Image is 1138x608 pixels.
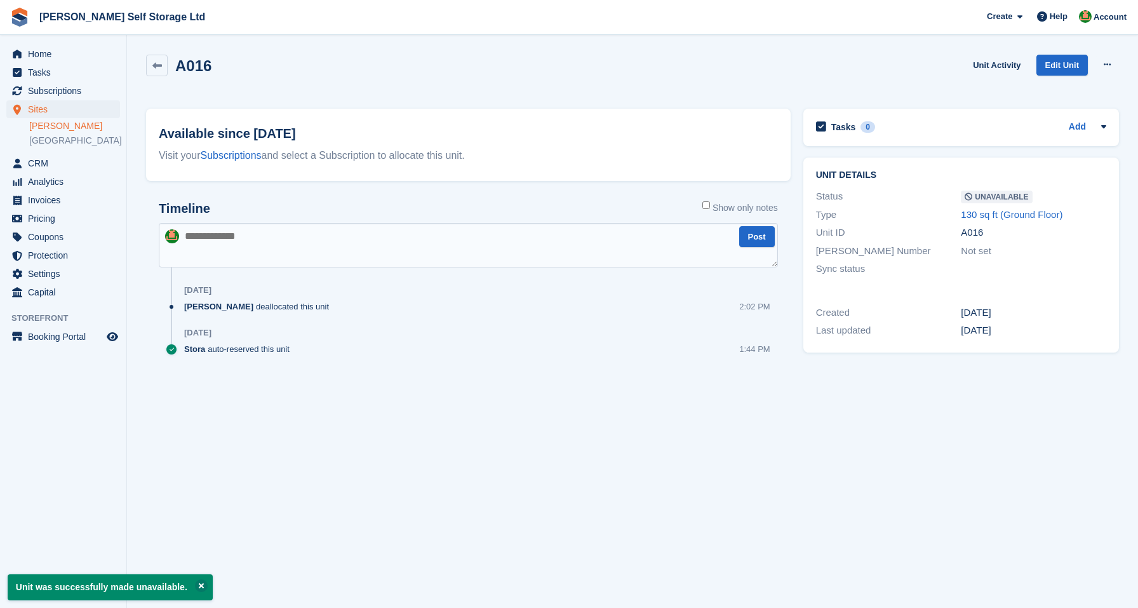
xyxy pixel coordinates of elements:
a: menu [6,265,120,283]
a: menu [6,100,120,118]
img: Joshua Wild [1079,10,1092,23]
input: Show only notes [702,201,710,209]
span: Unavailable [961,191,1032,203]
div: [DATE] [184,328,211,338]
span: Pricing [28,210,104,227]
div: 1:44 PM [739,343,770,355]
div: [PERSON_NAME] Number [816,244,961,259]
h2: Timeline [159,201,210,216]
span: Subscriptions [28,82,104,100]
span: Storefront [11,312,126,325]
a: [GEOGRAPHIC_DATA] [29,135,120,147]
span: [PERSON_NAME] [184,301,253,313]
a: Preview store [105,329,120,344]
a: menu [6,173,120,191]
a: menu [6,82,120,100]
h2: Available since [DATE] [159,124,778,143]
a: Edit Unit [1036,55,1088,76]
div: [DATE] [961,306,1106,320]
span: CRM [28,154,104,172]
div: Sync status [816,262,961,276]
span: Analytics [28,173,104,191]
a: 130 sq ft (Ground Floor) [961,209,1062,220]
div: Type [816,208,961,222]
span: Invoices [28,191,104,209]
div: A016 [961,226,1106,240]
p: Unit was successfully made unavailable. [8,574,213,600]
a: [PERSON_NAME] Self Storage Ltd [34,6,210,27]
span: Sites [28,100,104,118]
div: deallocated this unit [184,301,335,313]
label: Show only notes [702,201,778,215]
div: Visit your and select a Subscription to allocate this unit. [159,148,778,163]
div: 2:02 PM [739,301,770,313]
div: auto-reserved this unit [184,343,296,355]
div: 0 [860,121,875,133]
div: [DATE] [184,285,211,295]
a: Unit Activity [968,55,1026,76]
a: menu [6,154,120,172]
span: Protection [28,247,104,264]
span: Coupons [28,228,104,246]
button: Post [739,226,775,247]
a: menu [6,328,120,346]
a: menu [6,210,120,227]
img: Joshua Wild [165,229,179,243]
a: menu [6,283,120,301]
a: menu [6,191,120,209]
h2: Unit details [816,170,1106,180]
a: Add [1069,120,1086,135]
span: Settings [28,265,104,283]
h2: Tasks [831,121,856,133]
img: stora-icon-8386f47178a22dfd0bd8f6a31ec36ba5ce8667c1dd55bd0f319d3a0aa187defe.svg [10,8,29,27]
span: Capital [28,283,104,301]
span: Account [1094,11,1127,24]
div: Created [816,306,961,320]
a: Subscriptions [201,150,262,161]
span: Help [1050,10,1068,23]
div: [DATE] [961,323,1106,338]
a: menu [6,228,120,246]
h2: A016 [175,57,211,74]
span: Tasks [28,64,104,81]
div: Last updated [816,323,961,338]
a: menu [6,64,120,81]
span: Home [28,45,104,63]
span: Stora [184,343,205,355]
div: Unit ID [816,226,961,240]
div: Not set [961,244,1106,259]
span: Create [987,10,1012,23]
a: [PERSON_NAME] [29,120,120,132]
span: Booking Portal [28,328,104,346]
a: menu [6,247,120,264]
a: menu [6,45,120,63]
div: Status [816,189,961,204]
